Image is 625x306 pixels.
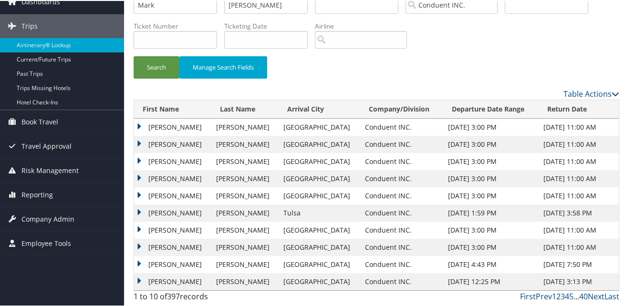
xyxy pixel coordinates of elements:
td: [PERSON_NAME] [134,169,211,186]
td: [PERSON_NAME] [211,135,279,152]
td: [PERSON_NAME] [134,118,211,135]
span: Book Travel [21,109,58,133]
td: [GEOGRAPHIC_DATA] [279,238,360,255]
td: [DATE] 11:00 AM [539,169,619,186]
span: Employee Tools [21,231,71,255]
a: 40 [579,290,588,301]
a: First [520,290,536,301]
span: Trips [21,13,38,37]
td: [GEOGRAPHIC_DATA] [279,152,360,169]
td: [DATE] 3:00 PM [443,221,539,238]
span: Risk Management [21,158,79,182]
td: [DATE] 11:00 AM [539,221,619,238]
th: First Name: activate to sort column ascending [134,99,211,118]
a: Last [604,290,619,301]
td: [DATE] 11:00 AM [539,238,619,255]
td: [DATE] 11:00 AM [539,135,619,152]
label: Ticket Number [134,20,224,30]
td: [DATE] 11:00 AM [539,118,619,135]
td: [DATE] 12:25 PM [443,272,539,289]
label: Ticketing Date [224,20,315,30]
td: [PERSON_NAME] [134,221,211,238]
td: [DATE] 3:00 PM [443,169,539,186]
a: 1 [552,290,556,301]
td: [PERSON_NAME] [134,186,211,204]
td: Conduent INC. [360,118,443,135]
td: [GEOGRAPHIC_DATA] [279,169,360,186]
th: Return Date: activate to sort column ascending [539,99,619,118]
td: [PERSON_NAME] [211,186,279,204]
div: 1 to 10 of records [134,290,244,306]
td: [DATE] 4:43 PM [443,255,539,272]
td: [DATE] 3:00 PM [443,186,539,204]
td: [PERSON_NAME] [134,272,211,289]
td: [DATE] 11:00 AM [539,186,619,204]
td: [PERSON_NAME] [211,272,279,289]
td: Conduent INC. [360,186,443,204]
td: [DATE] 3:13 PM [539,272,619,289]
td: [PERSON_NAME] [211,255,279,272]
td: [PERSON_NAME] [211,169,279,186]
a: 2 [556,290,561,301]
td: Conduent INC. [360,238,443,255]
td: [PERSON_NAME] [134,152,211,169]
td: [PERSON_NAME] [134,255,211,272]
td: [GEOGRAPHIC_DATA] [279,221,360,238]
td: [PERSON_NAME] [211,152,279,169]
td: [DATE] 7:50 PM [539,255,619,272]
button: Search [134,55,179,78]
td: [DATE] 3:00 PM [443,118,539,135]
a: Prev [536,290,552,301]
td: [DATE] 11:00 AM [539,152,619,169]
td: [DATE] 1:59 PM [443,204,539,221]
span: … [573,290,579,301]
th: Arrival City: activate to sort column ascending [279,99,360,118]
td: [GEOGRAPHIC_DATA] [279,255,360,272]
td: [PERSON_NAME] [134,135,211,152]
td: [GEOGRAPHIC_DATA] [279,118,360,135]
span: Reporting [21,182,53,206]
td: Conduent INC. [360,152,443,169]
td: [GEOGRAPHIC_DATA] [279,272,360,289]
td: [DATE] 3:58 PM [539,204,619,221]
th: Company/Division [360,99,443,118]
td: Conduent INC. [360,135,443,152]
span: Company Admin [21,206,74,230]
td: [DATE] 3:00 PM [443,135,539,152]
a: Next [588,290,604,301]
td: Conduent INC. [360,255,443,272]
th: Last Name: activate to sort column ascending [211,99,279,118]
td: Conduent INC. [360,169,443,186]
td: [GEOGRAPHIC_DATA] [279,135,360,152]
td: [DATE] 3:00 PM [443,238,539,255]
td: Tulsa [279,204,360,221]
td: [PERSON_NAME] [211,204,279,221]
span: 397 [167,290,180,301]
a: 4 [565,290,569,301]
button: Manage Search Fields [179,55,267,78]
td: [PERSON_NAME] [134,204,211,221]
td: [PERSON_NAME] [134,238,211,255]
td: Conduent INC. [360,221,443,238]
th: Departure Date Range: activate to sort column ascending [443,99,539,118]
label: Airline [315,20,414,30]
td: Conduent INC. [360,204,443,221]
td: [PERSON_NAME] [211,118,279,135]
td: Conduent INC. [360,272,443,289]
a: Table Actions [563,88,619,98]
a: 3 [561,290,565,301]
td: [PERSON_NAME] [211,221,279,238]
td: [PERSON_NAME] [211,238,279,255]
td: [GEOGRAPHIC_DATA] [279,186,360,204]
span: Travel Approval [21,133,72,157]
td: [DATE] 3:00 PM [443,152,539,169]
a: 5 [569,290,573,301]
